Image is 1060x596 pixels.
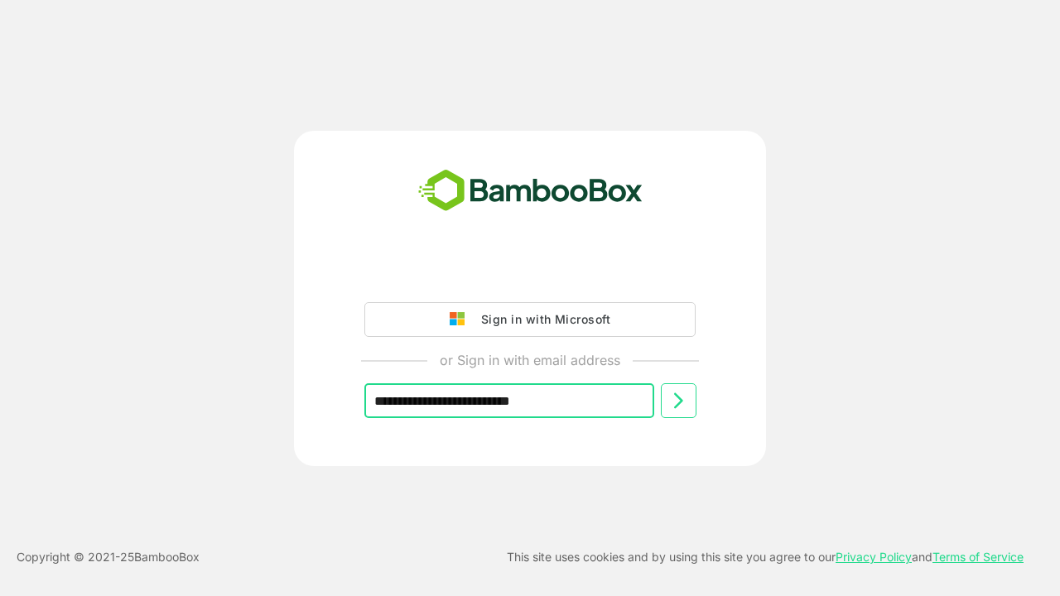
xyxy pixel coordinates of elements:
[836,550,912,564] a: Privacy Policy
[364,302,696,337] button: Sign in with Microsoft
[409,164,652,219] img: bamboobox
[17,547,200,567] p: Copyright © 2021- 25 BambooBox
[450,312,473,327] img: google
[473,309,610,330] div: Sign in with Microsoft
[507,547,1024,567] p: This site uses cookies and by using this site you agree to our and
[440,350,620,370] p: or Sign in with email address
[932,550,1024,564] a: Terms of Service
[356,256,704,292] iframe: Sign in with Google Button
